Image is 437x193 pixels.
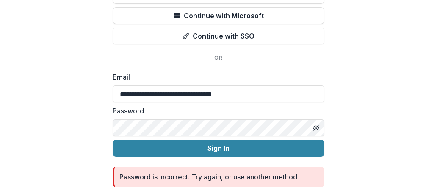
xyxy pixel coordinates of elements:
[119,172,299,182] div: Password is incorrect. Try again, or use another method.
[113,72,319,82] label: Email
[309,121,323,135] button: Toggle password visibility
[113,106,319,116] label: Password
[113,7,324,24] button: Continue with Microsoft
[113,28,324,44] button: Continue with SSO
[113,140,324,157] button: Sign In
